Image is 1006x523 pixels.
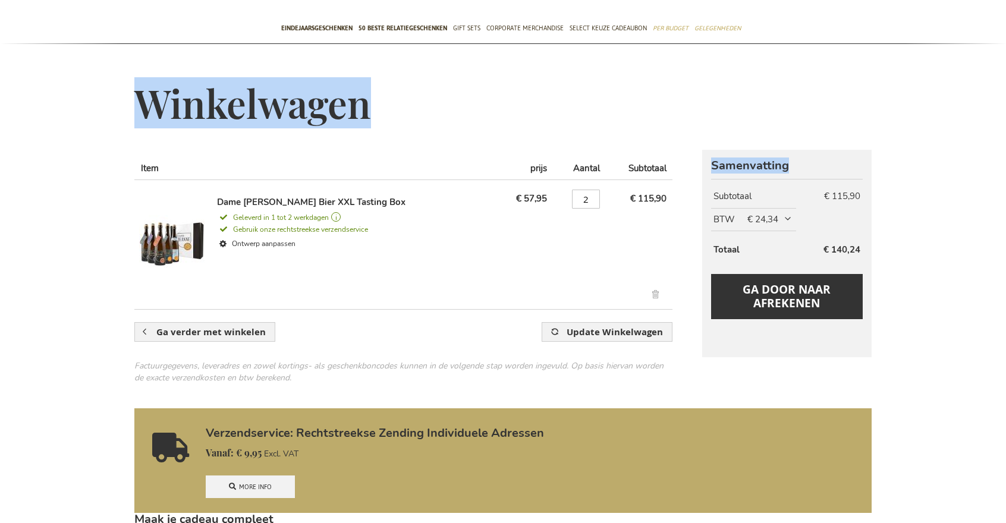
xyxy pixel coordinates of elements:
[713,213,735,225] span: BTW
[486,22,564,34] span: Corporate Merchandise
[747,213,794,226] span: € 24,34
[217,196,405,208] a: Dame [PERSON_NAME] Bier XXL Tasting Box
[217,212,492,223] a: Geleverd in 1 tot 2 werkdagen
[711,185,810,207] th: Subtotaal
[134,77,371,128] span: Winkelwagen
[359,22,447,34] span: 50 beste relatiegeschenken
[694,22,741,34] span: Gelegenheden
[264,448,298,459] span: Excl. VAT
[281,22,353,34] span: Eindejaarsgeschenken
[139,196,205,291] img: Dame Jeanne Brut Bier XXL Tasting Box
[206,427,860,440] a: Verzendservice: Rechtstreekse Zending Individuele Adressen
[530,162,547,174] span: prijs
[217,225,368,234] span: Gebruik onze rechtstreekse verzendservice
[567,326,663,338] span: Update Winkelwagen
[711,159,863,172] strong: Samenvatting
[134,322,275,342] a: Ga verder met winkelen
[743,282,831,311] span: Ga door naar afrekenen
[711,274,863,319] button: Ga door naar afrekenen
[206,446,262,459] span: € 9,95
[453,22,480,34] span: Gift Sets
[573,162,600,174] span: Aantal
[217,223,368,235] a: Gebruik onze rechtstreekse verzendservice
[156,326,266,338] span: Ga verder met winkelen
[628,162,667,174] span: Subtotaal
[630,193,667,204] span: € 115,90
[824,190,860,202] span: € 115,90
[141,162,159,174] span: Item
[570,22,647,34] span: Select Keuze Cadeaubon
[134,360,672,384] div: Factuurgegevens, leveradres en zowel kortings- als geschenkboncodes kunnen in de volgende stap wo...
[542,322,672,342] button: Update Winkelwagen
[206,475,295,498] a: More info
[516,193,547,204] span: € 57,95
[713,244,740,256] strong: Totaal
[217,235,492,253] a: Ontwerp aanpassen
[653,22,689,34] span: Per Budget
[139,196,217,295] a: Dame Jeanne Brut Bier XXL Tasting Box
[823,244,860,256] span: € 140,24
